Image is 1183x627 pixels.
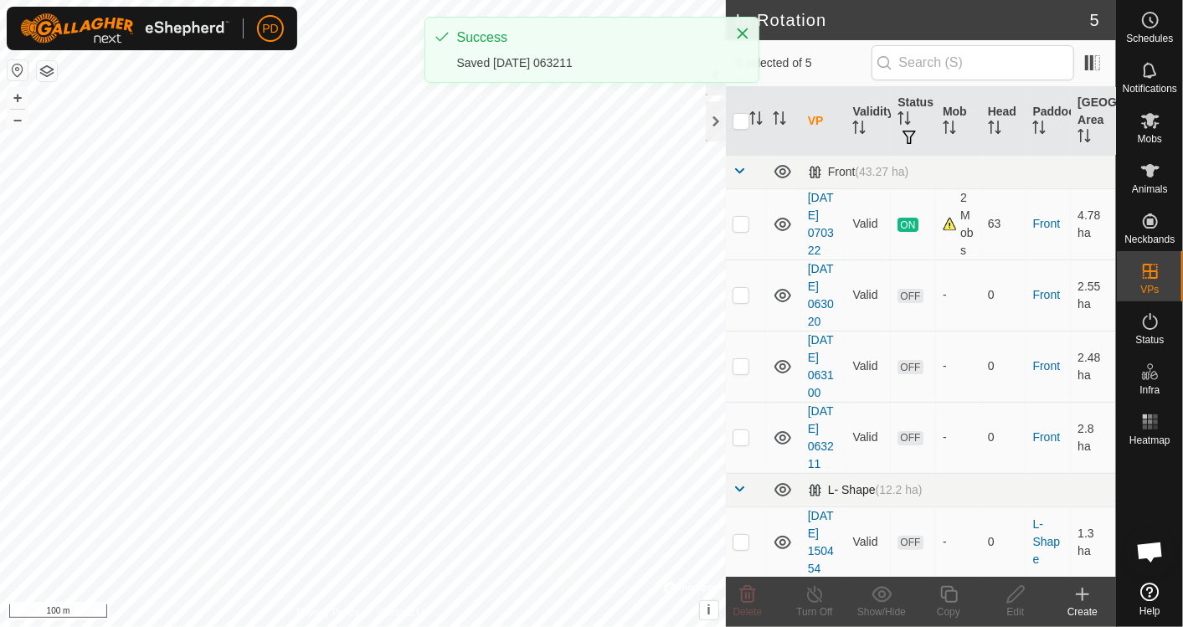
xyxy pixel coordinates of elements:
span: (12.2 ha) [876,483,923,496]
td: 2.55 ha [1071,260,1116,331]
th: VP [801,87,846,156]
span: Status [1135,335,1164,345]
a: Privacy Policy [296,605,359,620]
td: 4.78 ha [1071,188,1116,260]
div: Saved [DATE] 063211 [457,54,718,72]
span: OFF [898,431,923,445]
td: Valid [846,331,891,402]
span: PD [262,20,278,38]
button: Close [731,22,754,45]
a: [DATE] 063020 [808,262,834,328]
p-sorticon: Activate to sort [1078,131,1091,145]
img: Gallagher Logo [20,13,229,44]
button: Reset Map [8,60,28,80]
p-sorticon: Activate to sort [988,123,1001,136]
p-sorticon: Activate to sort [749,114,763,127]
div: L- Shape [808,483,923,497]
span: 5 [1090,8,1099,33]
th: Status [891,87,936,156]
div: - [943,357,975,375]
span: Animals [1132,184,1168,194]
span: (43.27 ha) [855,165,908,178]
div: Show/Hide [848,604,915,619]
td: Valid [846,260,891,331]
td: 0 [981,506,1026,578]
div: Turn Off [781,604,848,619]
a: L- Shape [1032,517,1060,566]
h2: In Rotation [736,10,1090,30]
span: OFF [898,536,923,550]
div: - [943,286,975,304]
div: - [943,533,975,551]
a: Front [1032,359,1060,373]
div: 2 Mobs [943,189,975,260]
span: OFF [898,360,923,374]
span: 0 selected of 5 [736,54,872,72]
span: Neckbands [1124,234,1175,244]
span: Help [1139,606,1160,616]
td: Valid [846,506,891,578]
div: Copy [915,604,982,619]
span: i [707,603,710,617]
span: Schedules [1126,33,1173,44]
p-sorticon: Activate to sort [773,114,786,127]
td: 0 [981,402,1026,473]
span: Heatmap [1129,435,1170,445]
a: Contact Us [379,605,429,620]
th: Paddock [1026,87,1071,156]
span: Notifications [1123,84,1177,94]
th: Mob [936,87,981,156]
a: [DATE] 070322 [808,191,834,257]
button: Map Layers [37,61,57,81]
th: Head [981,87,1026,156]
input: Search (S) [872,45,1074,80]
span: Infra [1139,385,1160,395]
td: Valid [846,188,891,260]
p-sorticon: Activate to sort [1032,123,1046,136]
td: 2.8 ha [1071,402,1116,473]
span: ON [898,218,918,232]
span: OFF [898,289,923,303]
th: Validity [846,87,891,156]
button: + [8,88,28,108]
a: Help [1117,576,1183,623]
button: i [700,601,718,619]
span: VPs [1140,285,1159,295]
div: Create [1049,604,1116,619]
a: [DATE] 150454 [808,509,834,575]
span: Mobs [1138,134,1162,144]
a: Front [1032,430,1060,444]
div: Edit [982,604,1049,619]
a: Front [1032,217,1060,230]
div: Success [457,28,718,48]
p-sorticon: Activate to sort [943,123,956,136]
th: [GEOGRAPHIC_DATA] Area [1071,87,1116,156]
div: Front [808,165,909,179]
td: 0 [981,260,1026,331]
div: - [943,429,975,446]
td: 2.48 ha [1071,331,1116,402]
td: Valid [846,402,891,473]
td: 1.3 ha [1071,506,1116,578]
a: [DATE] 063211 [808,404,834,470]
td: 0 [981,331,1026,402]
td: 63 [981,188,1026,260]
button: – [8,110,28,130]
a: Front [1032,288,1060,301]
a: [DATE] 063100 [808,333,834,399]
a: Open chat [1125,527,1175,577]
p-sorticon: Activate to sort [898,114,911,127]
span: Delete [733,606,763,618]
p-sorticon: Activate to sort [852,123,866,136]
